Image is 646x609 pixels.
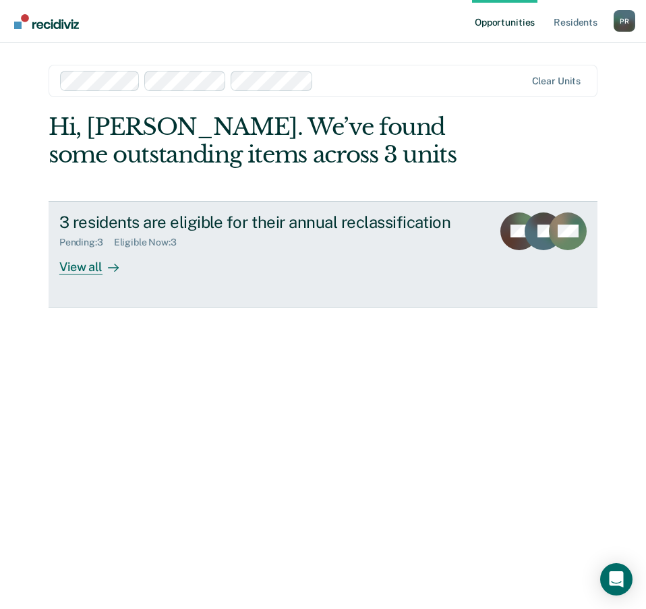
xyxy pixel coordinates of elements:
div: 3 residents are eligible for their annual reclassification [59,212,481,232]
a: 3 residents are eligible for their annual reclassificationPending:3Eligible Now:3View all [49,201,597,308]
div: Hi, [PERSON_NAME]. We’ve found some outstanding items across 3 units [49,113,488,169]
div: P R [614,10,635,32]
div: Open Intercom Messenger [600,563,633,596]
div: Pending : 3 [59,237,114,248]
img: Recidiviz [14,14,79,29]
div: Clear units [532,76,581,87]
button: Profile dropdown button [614,10,635,32]
div: Eligible Now : 3 [114,237,187,248]
div: View all [59,248,135,274]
